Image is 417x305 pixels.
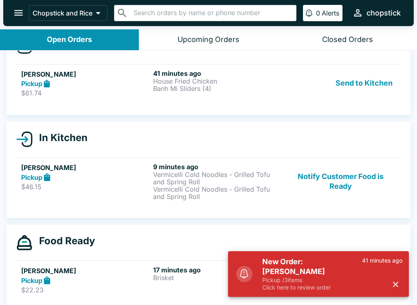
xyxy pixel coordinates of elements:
h4: Food Ready [33,235,95,247]
div: Upcoming Orders [178,35,239,44]
div: Open Orders [47,35,92,44]
button: open drawer [8,2,29,23]
p: Pickup / 3 items [262,276,362,284]
a: [PERSON_NAME]Pickup$46.159 minutes agoVermicelli Cold Noodles - Grilled Tofu and Spring RollVermi... [16,157,401,205]
p: $61.74 [21,89,150,97]
div: Closed Orders [322,35,373,44]
button: Chopstick and Rice [29,5,108,21]
p: Vermicelli Cold Noodles - Grilled Tofu and Spring Roll [153,186,282,200]
h5: [PERSON_NAME] [21,266,150,276]
h5: [PERSON_NAME] [21,69,150,79]
p: Chopstick and Rice [33,9,92,17]
strong: Pickup [21,80,42,88]
h5: New Order: [PERSON_NAME] [262,257,362,276]
p: $46.15 [21,183,150,191]
h5: [PERSON_NAME] [21,163,150,172]
p: Brisket [153,274,282,281]
button: Send to Kitchen [332,69,396,97]
button: chopstick [349,4,404,22]
p: 0 [316,9,320,17]
h6: 17 minutes ago [153,266,282,274]
p: $22.23 [21,286,150,294]
h6: 41 minutes ago [153,69,282,77]
h6: 9 minutes ago [153,163,282,171]
p: Vermicelli Cold Noodles - Grilled Tofu and Spring Roll [153,171,282,186]
a: [PERSON_NAME]Pickup$61.7441 minutes agoHouse Fried ChickenBanh Mi Sliders (4)Send to Kitchen [16,64,401,102]
p: House Fried Chicken [153,77,282,85]
p: Click here to review order [262,284,362,291]
strong: Pickup [21,276,42,285]
p: Alerts [322,9,339,17]
div: chopstick [367,8,401,18]
button: Notify Customer Food is Ready [285,163,396,200]
a: [PERSON_NAME]Pickup$22.2317 minutes agoBrisketComplete Order [16,261,401,299]
p: 41 minutes ago [362,257,402,264]
strong: Pickup [21,173,42,181]
p: Banh Mi Sliders (4) [153,85,282,92]
input: Search orders by name or phone number [131,7,293,19]
h4: In Kitchen [33,132,88,144]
